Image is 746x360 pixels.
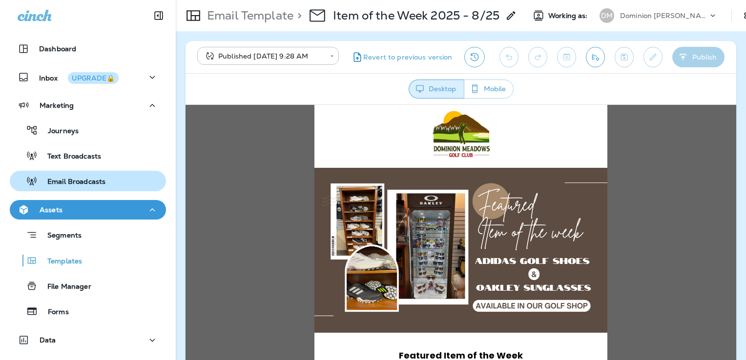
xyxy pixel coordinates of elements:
[68,72,119,84] button: UPGRADE🔒
[38,282,91,292] p: File Manager
[548,12,590,20] span: Working as:
[39,45,76,53] p: Dashboard
[347,47,456,67] button: Revert to previous version
[10,276,166,296] button: File Manager
[145,6,172,25] button: Collapse Sidebar
[10,200,166,220] button: Assets
[10,301,166,321] button: Forms
[203,8,293,23] p: Email Template
[40,336,56,344] p: Data
[10,250,166,271] button: Templates
[38,152,101,161] p: Text Broadcasts
[38,178,105,187] p: Email Broadcasts
[38,257,82,266] p: Templates
[213,244,337,257] span: Featured Item of the Week
[10,145,166,166] button: Text Broadcasts
[40,101,74,109] p: Marketing
[72,75,115,81] div: UPGRADE🔒
[464,80,514,99] button: Mobile
[293,8,302,23] p: >
[10,171,166,191] button: Email Broadcasts
[10,39,166,59] button: Dashboard
[10,120,166,140] button: Journeys
[600,8,614,23] div: DM
[38,127,79,136] p: Journeys
[38,231,82,241] p: Segments
[586,47,605,67] button: Send test email
[129,63,422,228] img: 825.png
[10,67,166,87] button: InboxUPGRADE🔒
[204,51,323,61] div: Published [DATE] 9:28 AM
[40,206,62,214] p: Assets
[10,96,166,115] button: Marketing
[464,47,485,67] button: View Changelog
[10,224,166,245] button: Segments
[245,5,306,54] img: DM-Logo-1.png
[39,72,119,82] p: Inbox
[333,8,499,23] p: Item of the Week 2025 - 8/25
[190,258,361,270] span: Adidas Golf Shoes & Oakley Sunglasses
[10,330,166,350] button: Data
[38,308,69,317] p: Forms
[363,53,453,62] span: Revert to previous version
[409,80,464,99] button: Desktop
[620,12,708,20] p: Dominion [PERSON_NAME]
